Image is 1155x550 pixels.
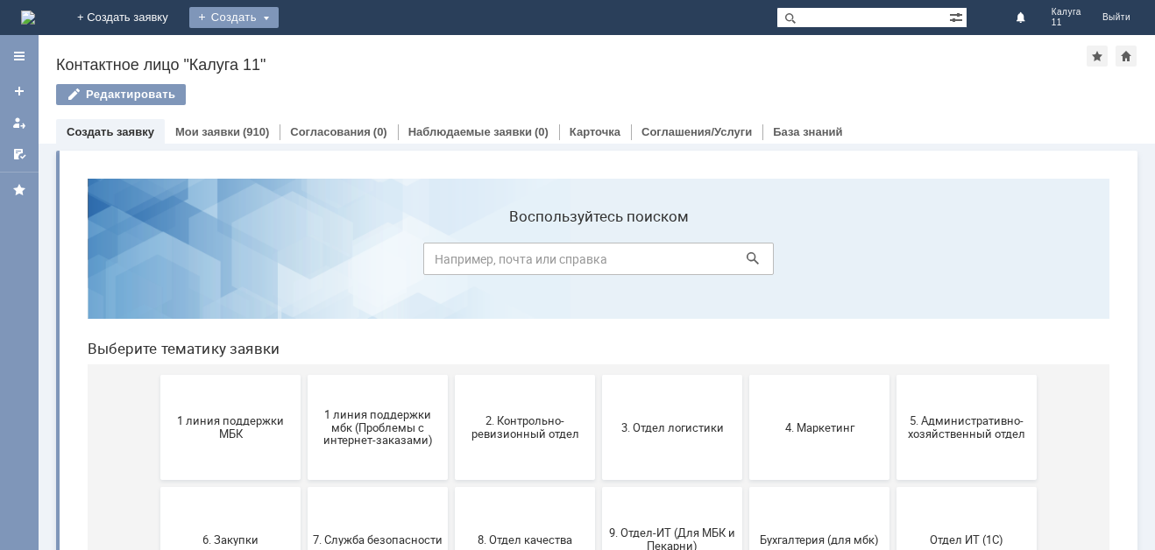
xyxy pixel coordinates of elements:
span: 4. Маркетинг [681,256,811,269]
button: Отдел-ИТ (Офис) [234,434,374,539]
button: Отдел-ИТ (Битрикс24 и CRM) [87,434,227,539]
button: 1 линия поддержки мбк (Проблемы с интернет-заказами) [234,210,374,315]
a: Мои согласования [5,140,33,168]
span: 9. Отдел-ИТ (Для МБК и Пекарни) [534,362,663,388]
button: 2. Контрольно-ревизионный отдел [381,210,521,315]
span: 7. Служба безопасности [239,368,369,381]
span: Отдел-ИТ (Битрикс24 и CRM) [92,474,222,500]
button: 6. Закупки [87,322,227,427]
span: Бухгалтерия (для мбк) [681,368,811,381]
button: Отдел ИТ (1С) [823,322,963,427]
input: Например, почта или справка [350,78,700,110]
span: [PERSON_NAME]. Услуги ИТ для МБК (оформляет L1) [828,467,958,506]
div: Контактное лицо "Калуга 11" [56,56,1087,74]
button: 7. Служба безопасности [234,322,374,427]
a: Мои заявки [175,125,240,138]
span: Франчайзинг [534,480,663,493]
button: 8. Отдел качества [381,322,521,427]
button: 9. Отдел-ИТ (Для МБК и Пекарни) [528,322,669,427]
span: 1 линия поддержки мбк (Проблемы с интернет-заказами) [239,243,369,282]
a: Наблюдаемые заявки [408,125,532,138]
button: [PERSON_NAME]. Услуги ИТ для МБК (оформляет L1) [823,434,963,539]
button: Бухгалтерия (для мбк) [676,322,816,427]
span: Расширенный поиск [949,8,967,25]
span: 8. Отдел качества [386,368,516,381]
a: Перейти на домашнюю страницу [21,11,35,25]
a: Создать заявку [5,77,33,105]
button: 1 линия поддержки МБК [87,210,227,315]
div: (910) [243,125,269,138]
a: Создать заявку [67,125,154,138]
label: Воспользуйтесь поиском [350,43,700,60]
span: 11 [1052,18,1081,28]
span: Финансовый отдел [386,480,516,493]
a: База знаний [773,125,842,138]
div: (0) [373,125,387,138]
a: Карточка [570,125,620,138]
div: Сделать домашней страницей [1116,46,1137,67]
span: Отдел-ИТ (Офис) [239,480,369,493]
div: Создать [189,7,279,28]
span: 1 линия поддержки МБК [92,250,222,276]
button: Это соглашение не активно! [676,434,816,539]
span: 6. Закупки [92,368,222,381]
img: logo [21,11,35,25]
span: 5. Административно-хозяйственный отдел [828,250,958,276]
button: 3. Отдел логистики [528,210,669,315]
span: 2. Контрольно-ревизионный отдел [386,250,516,276]
span: Калуга [1052,7,1081,18]
header: Выберите тематику заявки [14,175,1036,193]
a: Мои заявки [5,109,33,137]
button: 4. Маркетинг [676,210,816,315]
div: (0) [535,125,549,138]
button: 5. Административно-хозяйственный отдел [823,210,963,315]
span: 3. Отдел логистики [534,256,663,269]
a: Согласования [290,125,371,138]
div: Добавить в избранное [1087,46,1108,67]
span: Отдел ИТ (1С) [828,368,958,381]
a: Соглашения/Услуги [641,125,752,138]
button: Финансовый отдел [381,434,521,539]
button: Франчайзинг [528,434,669,539]
span: Это соглашение не активно! [681,474,811,500]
